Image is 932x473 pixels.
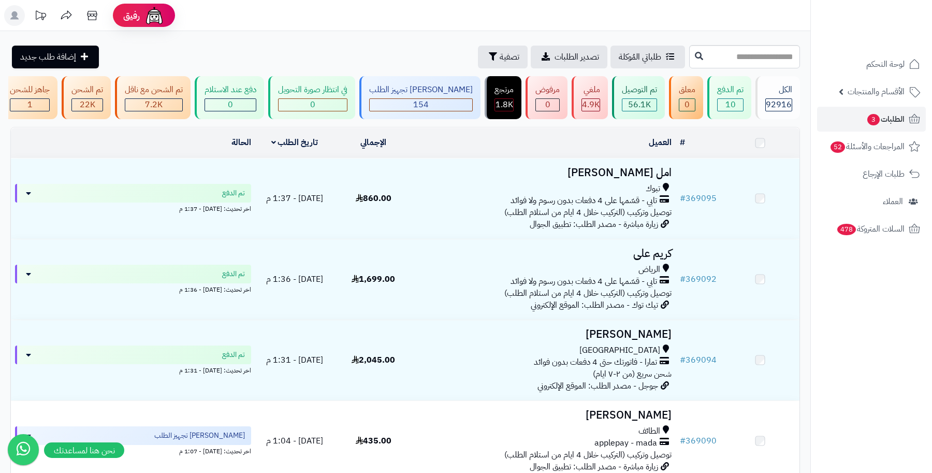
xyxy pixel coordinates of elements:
h3: [PERSON_NAME] [417,409,672,421]
span: 0 [310,98,315,111]
span: 4.9K [582,98,600,111]
h3: كريم على [417,248,672,260]
span: توصيل وتركيب (التركيب خلال 4 ايام من استلام الطلب) [504,206,672,219]
span: الطلبات [866,112,905,126]
img: ai-face.png [144,5,165,26]
span: # [680,354,686,366]
span: الأقسام والمنتجات [848,84,905,99]
div: 1 [10,99,49,111]
div: 0 [279,99,347,111]
div: 7223 [125,99,182,111]
h3: [PERSON_NAME] [417,328,672,340]
span: إضافة طلب جديد [20,51,76,63]
a: مرتجع 1.8K [483,76,523,119]
span: 2,045.00 [352,354,395,366]
span: 478 [836,223,857,236]
span: 22K [80,98,95,111]
a: تحديثات المنصة [27,5,53,28]
span: 154 [413,98,429,111]
div: جاهز للشحن [10,84,50,96]
button: تصفية [478,46,528,68]
span: تابي - قسّمها على 4 دفعات بدون رسوم ولا فوائد [511,276,657,288]
div: 10 [718,99,743,111]
span: تصدير الطلبات [555,51,599,63]
span: لوحة التحكم [866,57,905,71]
img: logo-2.png [862,8,922,30]
div: 56069 [622,99,657,111]
span: 3 [867,113,880,126]
a: تاريخ الطلب [271,136,318,149]
span: 0 [228,98,233,111]
a: #369090 [680,435,717,447]
div: 4921 [582,99,600,111]
a: طلبات الإرجاع [817,162,926,187]
span: السلات المتروكة [836,222,905,236]
span: تابي - قسّمها على 4 دفعات بدون رسوم ولا فوائد [511,195,657,207]
a: تم الدفع 10 [705,76,753,119]
span: # [680,192,686,205]
span: [DATE] - 1:37 م [266,192,323,205]
div: في انتظار صورة التحويل [278,84,347,96]
div: [PERSON_NAME] تجهيز الطلب [369,84,473,96]
div: الكل [765,84,792,96]
div: تم الدفع [717,84,744,96]
span: 860.00 [356,192,391,205]
div: اخر تحديث: [DATE] - 1:36 م [15,283,251,294]
div: معلق [679,84,695,96]
span: تيك توك - مصدر الطلب: الموقع الإلكتروني [531,299,658,311]
a: [PERSON_NAME] تجهيز الطلب 154 [357,76,483,119]
div: 154 [370,99,472,111]
span: تمارا - فاتورتك حتى 4 دفعات بدون فوائد [534,356,657,368]
div: اخر تحديث: [DATE] - 1:07 م [15,445,251,456]
span: المراجعات والأسئلة [829,139,905,154]
div: 0 [205,99,256,111]
div: اخر تحديث: [DATE] - 1:37 م [15,203,251,213]
a: معلق 0 [667,76,705,119]
span: رفيق [123,9,140,22]
a: مرفوض 0 [523,76,570,119]
a: إضافة طلب جديد [12,46,99,68]
span: 52 [830,141,846,153]
span: تم الدفع [222,350,245,360]
span: زيارة مباشرة - مصدر الطلب: تطبيق الجوال [530,461,658,473]
a: تم الشحن 22K [60,76,113,119]
a: العملاء [817,189,926,214]
a: ملغي 4.9K [570,76,610,119]
div: 1763 [495,99,513,111]
h3: امل [PERSON_NAME] [417,167,672,179]
a: الحالة [231,136,251,149]
div: 0 [679,99,695,111]
a: تم التوصيل 56.1K [610,76,667,119]
span: الطائف [638,425,660,437]
span: 435.00 [356,435,391,447]
span: تصفية [500,51,519,63]
span: 92916 [766,98,792,111]
a: الطلبات3 [817,107,926,132]
span: [GEOGRAPHIC_DATA] [579,345,660,356]
a: الكل92916 [753,76,802,119]
div: تم الشحن [71,84,103,96]
a: المراجعات والأسئلة52 [817,134,926,159]
a: لوحة التحكم [817,52,926,77]
span: [DATE] - 1:36 م [266,273,323,285]
span: طلباتي المُوكلة [619,51,661,63]
span: الرياض [638,264,660,276]
a: الإجمالي [360,136,386,149]
span: 0 [545,98,550,111]
a: تم الشحن مع ناقل 7.2K [113,76,193,119]
span: [DATE] - 1:31 م [266,354,323,366]
span: توصيل وتركيب (التركيب خلال 4 ايام من استلام الطلب) [504,449,672,461]
span: تبوك [646,183,660,195]
span: applepay - mada [594,437,657,449]
div: اخر تحديث: [DATE] - 1:31 م [15,364,251,375]
div: ملغي [581,84,600,96]
span: 56.1K [628,98,651,111]
span: جوجل - مصدر الطلب: الموقع الإلكتروني [537,380,658,392]
span: العملاء [883,194,903,209]
a: في انتظار صورة التحويل 0 [266,76,357,119]
a: دفع عند الاستلام 0 [193,76,266,119]
span: تم الدفع [222,269,245,279]
div: تم التوصيل [622,84,657,96]
span: شحن سريع (من ٢-٧ ايام) [593,368,672,380]
a: العميل [649,136,672,149]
